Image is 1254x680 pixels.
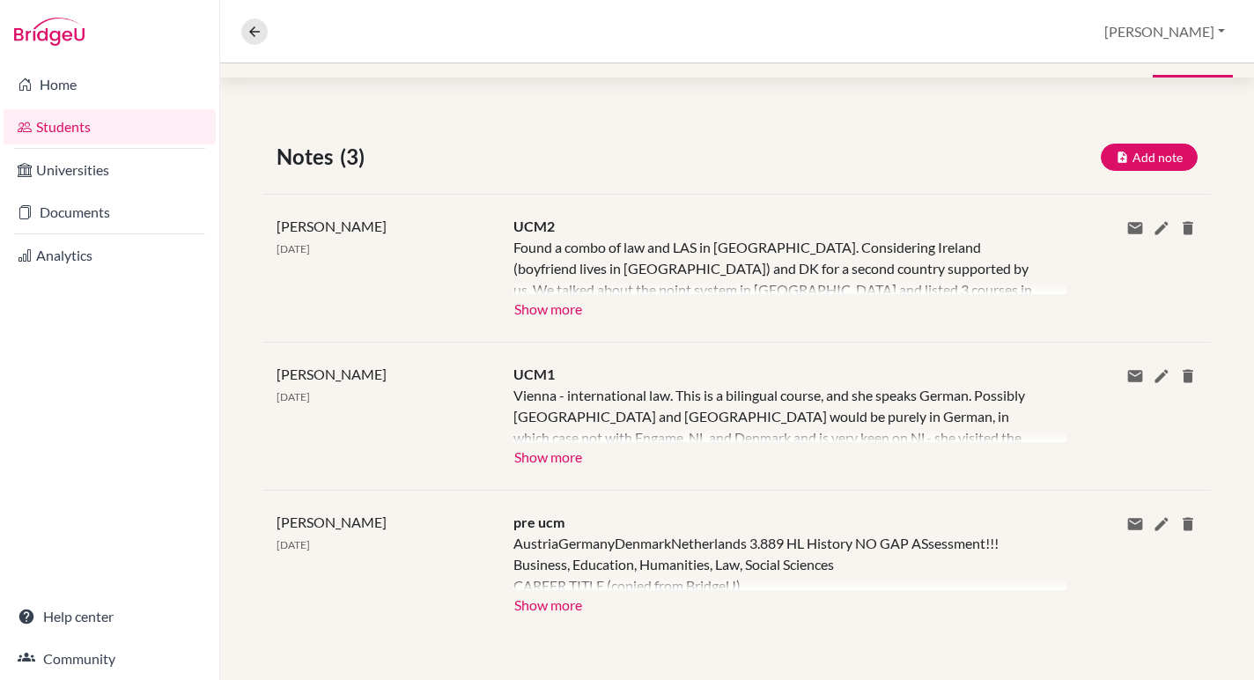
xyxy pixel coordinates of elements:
[340,141,372,173] span: (3)
[4,195,216,230] a: Documents
[513,218,555,234] span: UCM2
[4,238,216,273] a: Analytics
[4,599,216,634] a: Help center
[513,294,583,321] button: Show more
[513,590,583,617] button: Show more
[513,237,1040,294] div: Found a combo of law and LAS in [GEOGRAPHIC_DATA]. Considering Ireland (boyfriend lives in [GEOGR...
[277,218,387,234] span: [PERSON_NAME]
[277,366,387,382] span: [PERSON_NAME]
[4,152,216,188] a: Universities
[513,533,1040,590] div: AustriaGermanyDenmarkNetherlands 3.889 HL History NO GAP ASsessment!!! Business, Education, Human...
[513,514,564,530] span: pre ucm
[4,67,216,102] a: Home
[277,514,387,530] span: [PERSON_NAME]
[277,141,340,173] span: Notes
[4,641,216,676] a: Community
[14,18,85,46] img: Bridge-U
[1096,15,1233,48] button: [PERSON_NAME]
[513,385,1040,442] div: Vienna - international law. This is a bilingual course, and she speaks German. Possibly [GEOGRAPH...
[1101,144,1198,171] button: Add note
[513,366,555,382] span: UCM1
[277,390,310,403] span: [DATE]
[4,109,216,144] a: Students
[513,442,583,469] button: Show more
[277,242,310,255] span: [DATE]
[277,538,310,551] span: [DATE]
